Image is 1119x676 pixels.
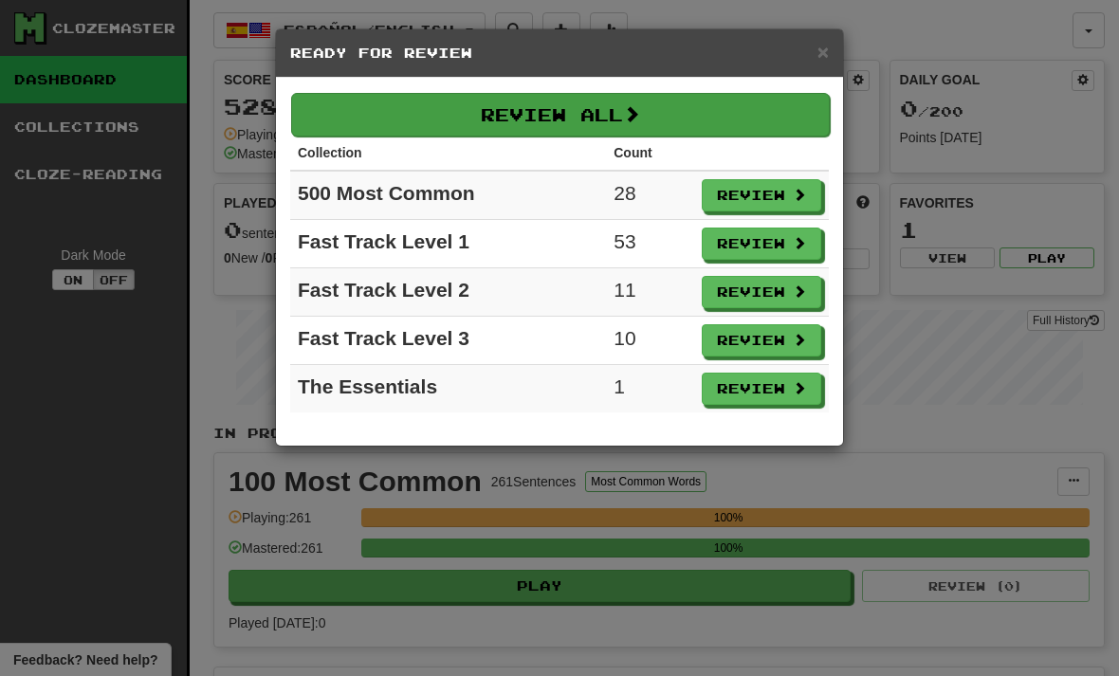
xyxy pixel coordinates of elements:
[606,220,694,268] td: 53
[290,365,606,413] td: The Essentials
[290,171,606,220] td: 500 Most Common
[606,365,694,413] td: 1
[702,179,821,211] button: Review
[606,136,694,171] th: Count
[817,42,829,62] button: Close
[702,373,821,405] button: Review
[290,268,606,317] td: Fast Track Level 2
[291,93,830,137] button: Review All
[606,317,694,365] td: 10
[290,317,606,365] td: Fast Track Level 3
[290,220,606,268] td: Fast Track Level 1
[702,324,821,356] button: Review
[290,136,606,171] th: Collection
[290,44,829,63] h5: Ready for Review
[606,268,694,317] td: 11
[702,228,821,260] button: Review
[817,41,829,63] span: ×
[606,171,694,220] td: 28
[702,276,821,308] button: Review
